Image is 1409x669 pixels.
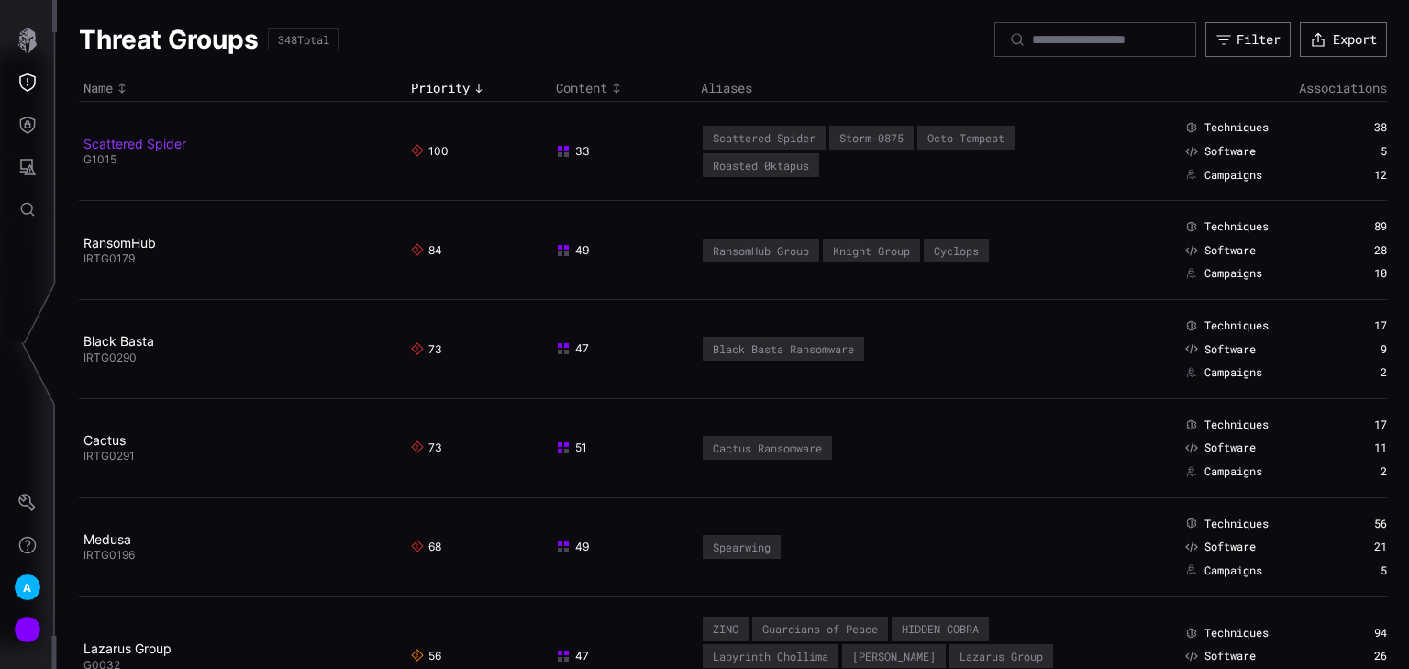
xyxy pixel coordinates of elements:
span: Priority [411,80,470,96]
span: 51 [556,440,587,455]
div: Spearwing [713,541,771,553]
span: Campaigns [1204,168,1262,183]
span: 100 [411,144,449,159]
span: IRTG0291 [83,449,135,463]
span: 49 [556,243,589,258]
a: Scattered Spider [83,136,186,151]
span: Software [1204,144,1256,159]
div: Lazarus Group [960,650,1043,663]
span: Content [556,80,607,96]
span: Techniques [1204,120,1269,135]
div: HIDDEN COBRA [902,622,979,635]
div: Black Basta Ransomware [713,342,854,355]
span: 49 [556,540,589,554]
div: Octo Tempest [927,131,1004,144]
span: Techniques [1204,418,1269,432]
div: 5 [1329,563,1387,578]
a: Cactus [83,432,126,448]
div: Scattered Spider [713,131,815,144]
span: G1015 [83,152,116,166]
div: 12 [1329,168,1387,183]
div: Knight Group [833,244,910,257]
div: 2 [1329,365,1387,380]
th: Associations [1133,75,1387,102]
div: Labyrinth Chollima [713,650,828,663]
span: Software [1204,243,1256,258]
span: 33 [556,144,590,159]
div: Cactus Ransomware [713,441,822,454]
a: Black Basta [83,333,154,349]
button: Export [1300,22,1387,57]
div: Cyclops [934,244,979,257]
span: 47 [556,341,589,356]
div: Roasted 0ktapus [713,159,809,172]
button: A [1,566,54,608]
div: RansomHub Group [713,244,809,257]
span: Campaigns [1204,464,1262,479]
div: Toggle sort direction [556,80,692,96]
div: 10 [1329,266,1387,281]
span: Software [1204,342,1256,357]
div: 28 [1329,243,1387,258]
div: 2 [1329,464,1387,479]
a: Medusa [83,531,131,547]
span: 73 [411,440,442,455]
span: Techniques [1204,318,1269,333]
span: IRTG0196 [83,548,135,562]
span: IRTG0290 [83,351,137,364]
div: 21 [1329,540,1387,554]
span: Campaigns [1204,563,1262,578]
h1: Threat Groups [79,23,259,56]
div: 94 [1329,626,1387,641]
span: Campaigns [1204,365,1262,380]
div: Guardians of Peace [762,622,878,635]
div: 38 [1329,120,1387,135]
div: [PERSON_NAME] [852,650,936,663]
div: 5 [1329,144,1387,159]
span: IRTG0179 [83,251,135,265]
div: 89 [1329,219,1387,234]
div: 56 [1329,517,1387,531]
div: 348 Total [278,34,329,45]
div: ZINC [713,622,738,635]
button: Filter [1205,22,1291,57]
span: Campaigns [1204,266,1262,281]
span: Techniques [1204,219,1269,234]
th: Aliases [696,75,1132,102]
a: RansomHub [83,235,156,251]
span: 56 [411,649,441,663]
span: 73 [411,342,442,357]
div: 26 [1329,649,1387,663]
span: Software [1204,440,1256,455]
span: 68 [411,540,441,554]
div: 11 [1329,440,1387,455]
div: 9 [1329,342,1387,357]
span: A [23,578,31,597]
div: Toggle sort direction [83,80,402,96]
div: 17 [1329,418,1387,432]
span: Techniques [1204,517,1269,531]
div: Storm-0875 [839,131,904,144]
span: 47 [556,649,589,663]
a: Lazarus Group [83,641,172,656]
span: Software [1204,649,1256,663]
span: Techniques [1204,626,1269,641]
div: Toggle sort direction [411,80,547,96]
div: 17 [1329,318,1387,333]
div: Filter [1237,31,1281,48]
span: Software [1204,540,1256,554]
span: 84 [411,243,442,258]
